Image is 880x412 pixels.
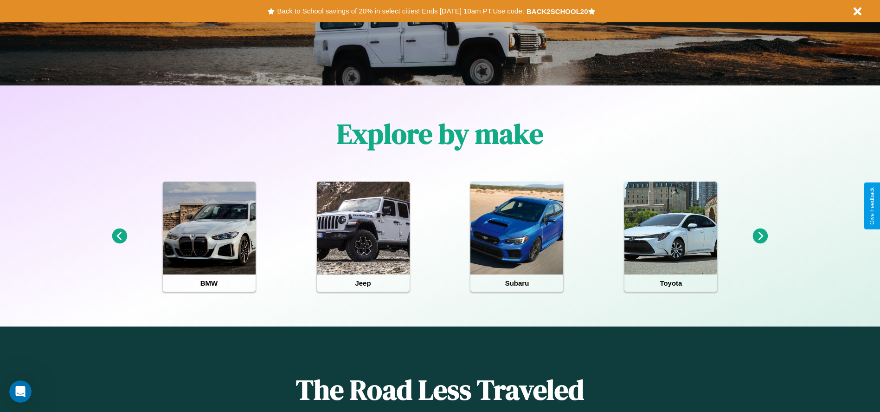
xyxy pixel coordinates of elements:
[163,275,256,292] h4: BMW
[337,115,543,153] h1: Explore by make
[527,7,588,15] b: BACK2SCHOOL20
[470,275,563,292] h4: Subaru
[869,187,875,225] div: Give Feedback
[9,380,32,403] iframe: Intercom live chat
[624,275,717,292] h4: Toyota
[275,5,526,18] button: Back to School savings of 20% in select cities! Ends [DATE] 10am PT.Use code:
[317,275,410,292] h4: Jeep
[176,371,704,409] h1: The Road Less Traveled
